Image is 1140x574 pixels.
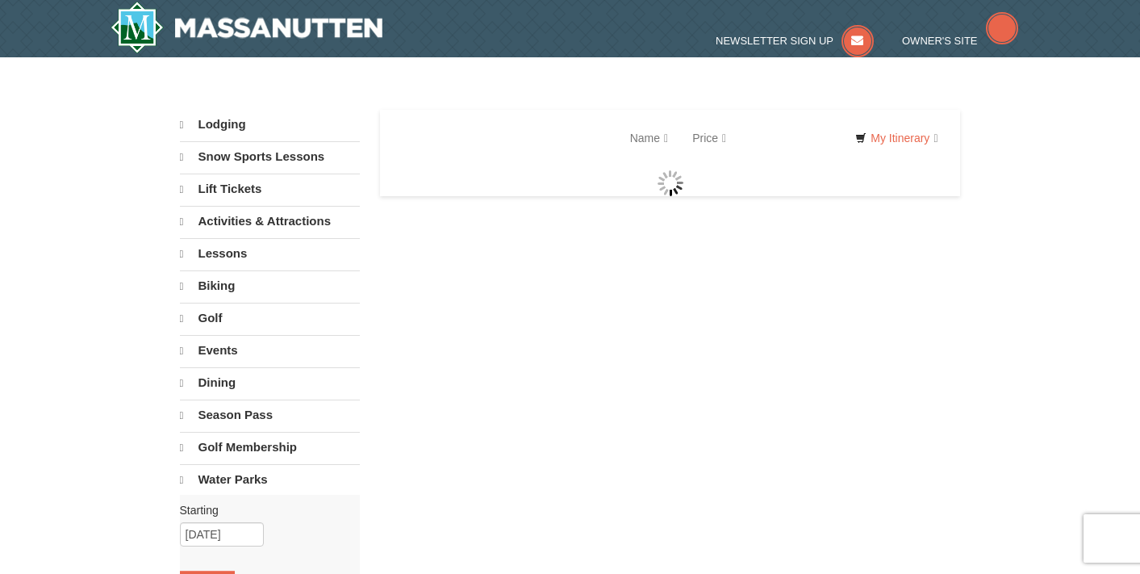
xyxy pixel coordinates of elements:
[180,206,360,237] a: Activities & Attractions
[180,335,360,366] a: Events
[618,122,680,154] a: Name
[180,174,360,204] a: Lift Tickets
[180,400,360,430] a: Season Pass
[902,35,978,47] span: Owner's Site
[716,35,874,47] a: Newsletter Sign Up
[111,2,383,53] a: Massanutten Resort
[180,367,360,398] a: Dining
[180,432,360,463] a: Golf Membership
[180,303,360,333] a: Golf
[180,141,360,172] a: Snow Sports Lessons
[180,110,360,140] a: Lodging
[680,122,738,154] a: Price
[180,502,348,518] label: Starting
[180,464,360,495] a: Water Parks
[180,270,360,301] a: Biking
[180,238,360,269] a: Lessons
[716,35,833,47] span: Newsletter Sign Up
[902,35,1018,47] a: Owner's Site
[111,2,383,53] img: Massanutten Resort Logo
[845,126,948,150] a: My Itinerary
[658,170,683,196] img: wait gif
